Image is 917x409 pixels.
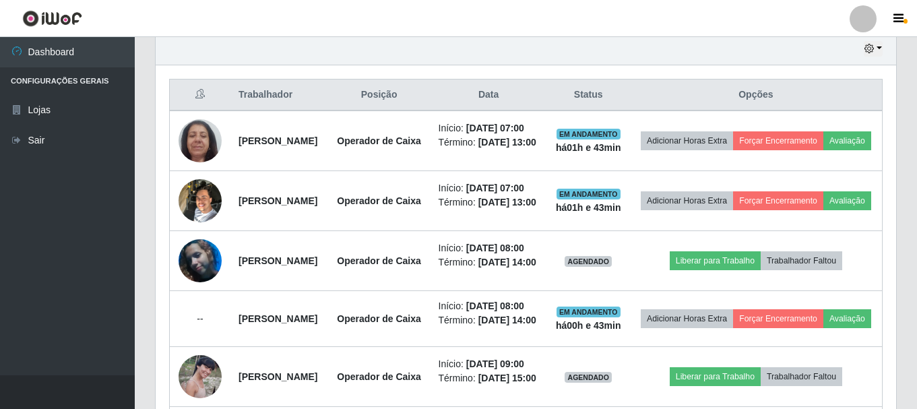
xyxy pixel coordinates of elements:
strong: [PERSON_NAME] [239,135,317,146]
button: Liberar para Trabalho [670,367,761,386]
button: Avaliação [823,309,871,328]
time: [DATE] 14:00 [478,315,536,325]
time: [DATE] 15:00 [478,373,536,383]
span: EM ANDAMENTO [557,307,621,317]
strong: há 00 h e 43 min [556,320,621,331]
time: [DATE] 08:00 [466,243,524,253]
th: Data [431,80,547,111]
time: [DATE] 08:00 [466,301,524,311]
li: Término: [439,255,539,270]
li: Início: [439,241,539,255]
strong: Operador de Caixa [337,195,421,206]
button: Avaliação [823,131,871,150]
button: Avaliação [823,191,871,210]
strong: [PERSON_NAME] [239,371,317,382]
th: Posição [328,80,431,111]
strong: [PERSON_NAME] [239,255,317,266]
th: Trabalhador [230,80,328,111]
span: AGENDADO [565,372,612,383]
button: Adicionar Horas Extra [641,191,733,210]
strong: [PERSON_NAME] [239,313,317,324]
img: 1709656431175.jpeg [179,112,222,169]
strong: há 01 h e 43 min [556,142,621,153]
img: 1641606905427.jpeg [179,222,222,299]
button: Trabalhador Faltou [761,367,842,386]
strong: Operador de Caixa [337,313,421,324]
time: [DATE] 14:00 [478,257,536,268]
time: [DATE] 07:00 [466,183,524,193]
button: Trabalhador Faltou [761,251,842,270]
button: Adicionar Horas Extra [641,309,733,328]
button: Forçar Encerramento [733,309,823,328]
time: [DATE] 09:00 [466,358,524,369]
th: Opções [630,80,883,111]
img: 1617198337870.jpeg [179,355,222,398]
time: [DATE] 07:00 [466,123,524,133]
strong: Operador de Caixa [337,255,421,266]
li: Término: [439,313,539,327]
li: Início: [439,299,539,313]
li: Início: [439,357,539,371]
td: -- [170,291,231,347]
th: Status [547,80,630,111]
li: Início: [439,181,539,195]
li: Término: [439,135,539,150]
span: EM ANDAMENTO [557,129,621,139]
button: Forçar Encerramento [733,191,823,210]
img: CoreUI Logo [22,10,82,27]
img: 1725217718320.jpeg [179,172,222,229]
strong: há 01 h e 43 min [556,202,621,213]
li: Início: [439,121,539,135]
time: [DATE] 13:00 [478,197,536,208]
span: EM ANDAMENTO [557,189,621,199]
button: Liberar para Trabalho [670,251,761,270]
li: Término: [439,371,539,385]
button: Forçar Encerramento [733,131,823,150]
strong: Operador de Caixa [337,135,421,146]
li: Término: [439,195,539,210]
strong: [PERSON_NAME] [239,195,317,206]
span: AGENDADO [565,256,612,267]
strong: Operador de Caixa [337,371,421,382]
button: Adicionar Horas Extra [641,131,733,150]
time: [DATE] 13:00 [478,137,536,148]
